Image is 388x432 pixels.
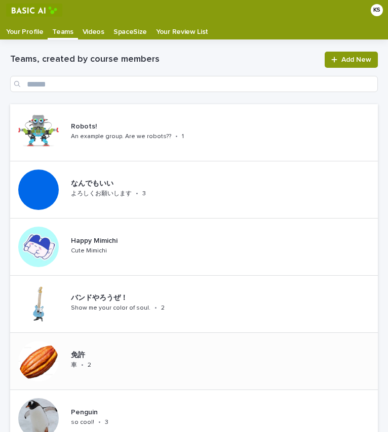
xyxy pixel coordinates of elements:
p: Show me your color of soul. [71,305,150,312]
p: 1 [182,133,184,140]
p: 3 [105,419,108,426]
p: 3 [142,190,146,197]
p: Penguin [71,408,135,417]
a: なんでもいいよろしくお願いします•3 [10,161,378,219]
a: バンドやろうぜ！Show me your color of soul.•2 [10,276,378,333]
p: Videos [83,20,104,36]
p: 免許 [71,351,105,360]
a: 免許車•2 [10,333,378,390]
a: Add New [325,52,378,68]
p: Teams [52,20,73,36]
span: Add New [341,56,371,63]
p: Robots! [71,122,210,131]
input: Search [10,76,378,92]
p: Your Profile [6,20,43,36]
a: Happy MimichiCute Mimichi [10,219,378,276]
a: Robots!An example group. Are we robots??•1 [10,104,378,161]
img: RtIB8pj2QQiOZo6waziI [6,4,62,17]
p: so cool! [71,419,94,426]
a: Videos [78,20,109,39]
p: 車 [71,362,77,369]
h1: Teams, created by course members [10,54,319,66]
p: よろしくお願いします [71,190,132,197]
div: KS [371,4,383,16]
p: • [136,190,138,197]
p: Cute Mimichi [71,247,107,254]
p: バンドやろうぜ！ [71,294,221,303]
p: • [81,362,84,369]
p: • [154,305,157,312]
a: Your Review List [151,20,213,39]
a: Your Profile [2,20,48,39]
a: Teams [48,20,77,38]
p: Your Review List [156,20,208,36]
p: Happy Mimichi [71,237,153,245]
p: • [175,133,178,140]
p: なんでもいい [71,180,188,188]
p: SpaceSize [113,20,147,36]
p: • [98,419,101,426]
p: 2 [88,362,91,369]
p: 2 [161,305,165,312]
p: An example group. Are we robots?? [71,133,171,140]
a: SpaceSize [109,20,151,39]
